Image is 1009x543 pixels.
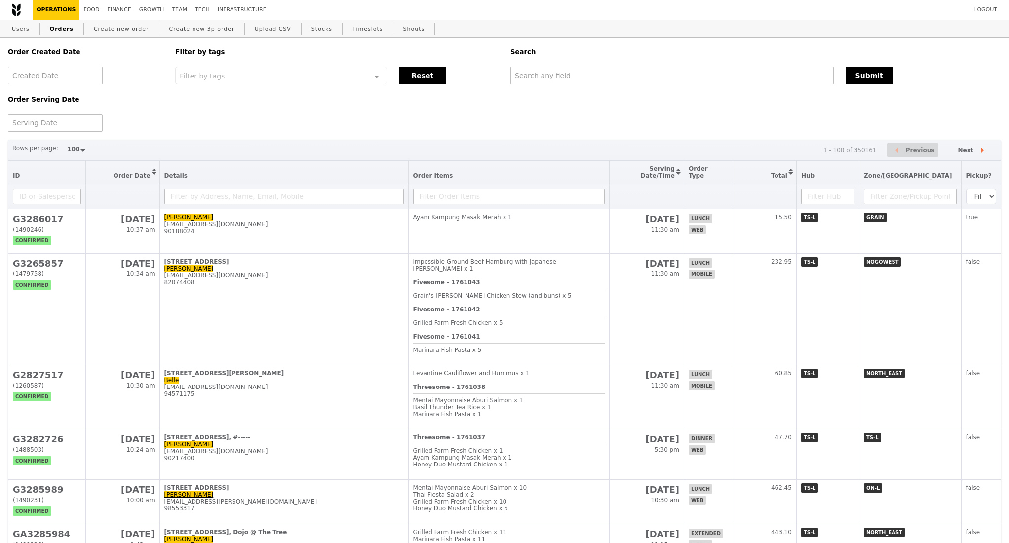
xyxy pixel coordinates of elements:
div: [EMAIL_ADDRESS][PERSON_NAME][DOMAIN_NAME] [164,498,404,505]
span: 10:24 am [126,446,155,453]
span: 10:37 am [126,226,155,233]
input: Filter Hub [801,189,854,204]
div: Ayam Kampung Masak Merah x 1 [413,214,605,221]
span: web [689,445,706,455]
span: TS-L [801,433,818,442]
div: Levantine Cauliflower and Hummus x 1 [413,370,605,377]
span: 10:00 am [126,497,155,504]
button: Reset [399,67,446,84]
span: lunch [689,370,712,379]
span: 11:30 am [651,226,679,233]
b: Threesome - 1761037 [413,434,486,441]
span: Ayam Kampung Masak Merah x 1 [413,454,512,461]
h2: G3282726 [13,434,81,444]
span: 11:30 am [651,382,679,389]
span: Filter by tags [180,71,225,80]
div: 90188024 [164,228,404,234]
span: 10:30 am [126,382,155,389]
div: [EMAIL_ADDRESS][DOMAIN_NAME] [164,384,404,390]
h5: Order Serving Date [8,96,163,103]
a: Upload CSV [251,20,295,38]
span: TS-L [801,528,818,537]
button: Previous [887,143,938,157]
div: [STREET_ADDRESS], #----- [164,434,404,441]
input: Serving Date [8,114,103,132]
a: Users [8,20,34,38]
img: Grain logo [12,3,21,16]
span: Marinara Fish Pasta x 5 [413,347,482,353]
span: Grilled Farm Fresh Chicken x 5 [413,319,503,326]
div: Honey Duo Mustard Chicken x 5 [413,505,605,512]
a: Shouts [399,20,429,38]
span: mobile [689,381,715,390]
span: ON-L [864,483,882,493]
span: TS-L [864,433,881,442]
h5: Order Created Date [8,48,163,56]
span: dinner [689,434,715,443]
span: Order Type [689,165,708,179]
h2: G2827517 [13,370,81,380]
a: [PERSON_NAME] [164,441,214,448]
span: confirmed [13,456,51,465]
span: 15.50 [775,214,792,221]
span: GRAIN [864,213,887,222]
input: Search any field [510,67,834,84]
div: 1 - 100 of 350161 [823,147,877,154]
span: lunch [689,484,712,494]
b: Fivesome - 1761043 [413,279,480,286]
a: Belle [164,377,179,384]
h2: GA3285984 [13,529,81,539]
h2: [DATE] [614,214,679,224]
span: Marinara Fish Pasta x 1 [413,411,482,418]
h5: Search [510,48,1001,56]
span: false [966,258,980,265]
div: 98553317 [164,505,404,512]
span: extended [689,529,723,538]
b: Threesome - 1761038 [413,384,486,390]
span: 11:30 am [651,271,679,277]
span: Mentai Mayonnaise Aburi Salmon x 1 [413,397,523,404]
span: web [689,225,706,234]
span: true [966,214,978,221]
span: NOGOWEST [864,257,901,267]
div: (1488503) [13,446,81,453]
div: 94571175 [164,390,404,397]
span: Pickup? [966,172,992,179]
h2: [DATE] [614,258,679,269]
a: [PERSON_NAME] [164,265,214,272]
h2: [DATE] [90,529,155,539]
b: Fivesome - 1761041 [413,333,480,340]
div: [EMAIL_ADDRESS][DOMAIN_NAME] [164,448,404,455]
h2: G3285989 [13,484,81,495]
div: Grilled Farm Fresh Chicken x 11 [413,529,605,536]
div: Mentai Mayonnaise Aburi Salmon x 10 [413,484,605,491]
a: Orders [46,20,78,38]
div: Impossible Ground Beef Hamburg with Japanese [PERSON_NAME] x 1 [413,258,605,272]
span: 443.10 [771,529,792,536]
div: [STREET_ADDRESS] [164,484,404,491]
span: web [689,496,706,505]
a: [PERSON_NAME] [164,536,214,543]
input: Filter Order Items [413,189,605,204]
h2: [DATE] [614,484,679,495]
span: Previous [906,144,935,156]
span: Grilled Farm Fresh Chicken x 1 [413,447,503,454]
span: confirmed [13,392,51,401]
a: Create new 3p order [165,20,238,38]
input: ID or Salesperson name [13,189,81,204]
span: ID [13,172,20,179]
span: 60.85 [775,370,792,377]
label: Rows per page: [12,143,58,153]
span: 232.95 [771,258,792,265]
div: (1490231) [13,497,81,504]
span: 10:30 am [651,497,679,504]
span: Honey Duo Mustard Chicken x 1 [413,461,508,468]
span: 47.70 [775,434,792,441]
span: 462.45 [771,484,792,491]
h5: Filter by tags [175,48,499,56]
a: [PERSON_NAME] [164,491,214,498]
button: Submit [846,67,893,84]
h2: G3286017 [13,214,81,224]
span: 5:30 pm [655,446,679,453]
span: Order Items [413,172,453,179]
